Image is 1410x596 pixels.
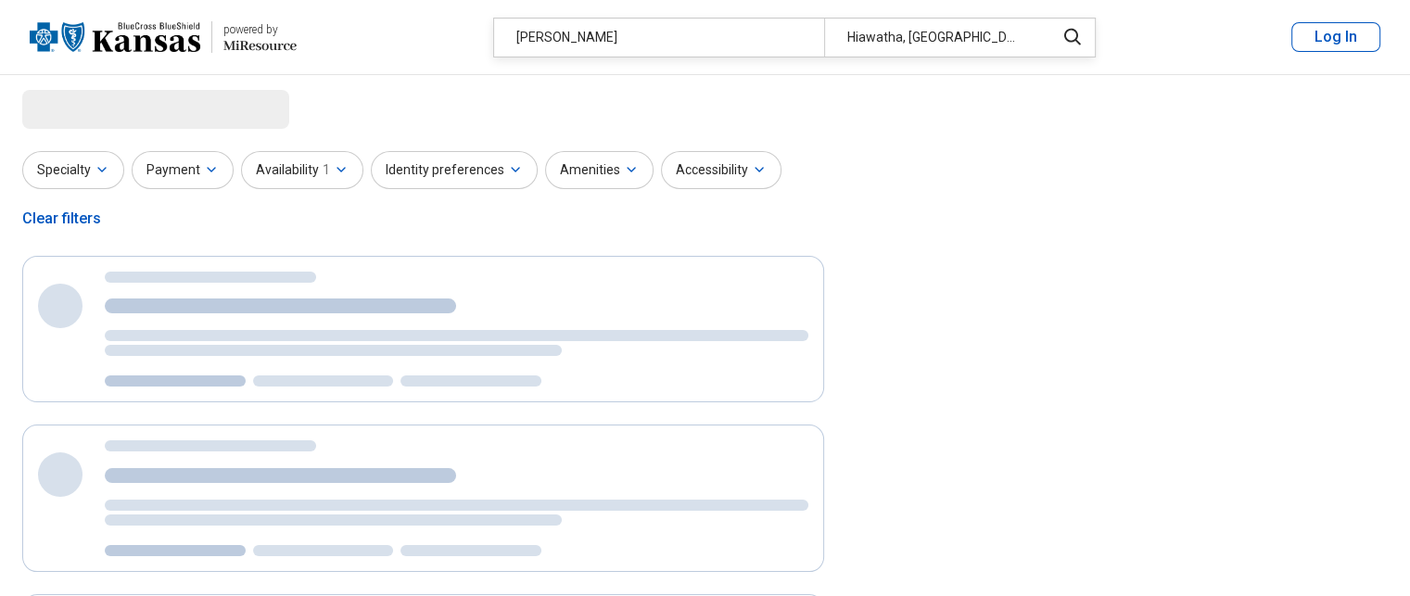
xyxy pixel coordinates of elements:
[22,90,178,127] span: Loading...
[371,151,538,189] button: Identity preferences
[661,151,781,189] button: Accessibility
[824,19,1044,57] div: Hiawatha, [GEOGRAPHIC_DATA]
[22,197,101,241] div: Clear filters
[223,21,297,38] div: powered by
[241,151,363,189] button: Availability1
[323,160,330,180] span: 1
[30,15,297,59] a: Blue Cross Blue Shield Kansaspowered by
[132,151,234,189] button: Payment
[545,151,654,189] button: Amenities
[30,15,200,59] img: Blue Cross Blue Shield Kansas
[494,19,824,57] div: [PERSON_NAME]
[1291,22,1380,52] button: Log In
[22,151,124,189] button: Specialty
